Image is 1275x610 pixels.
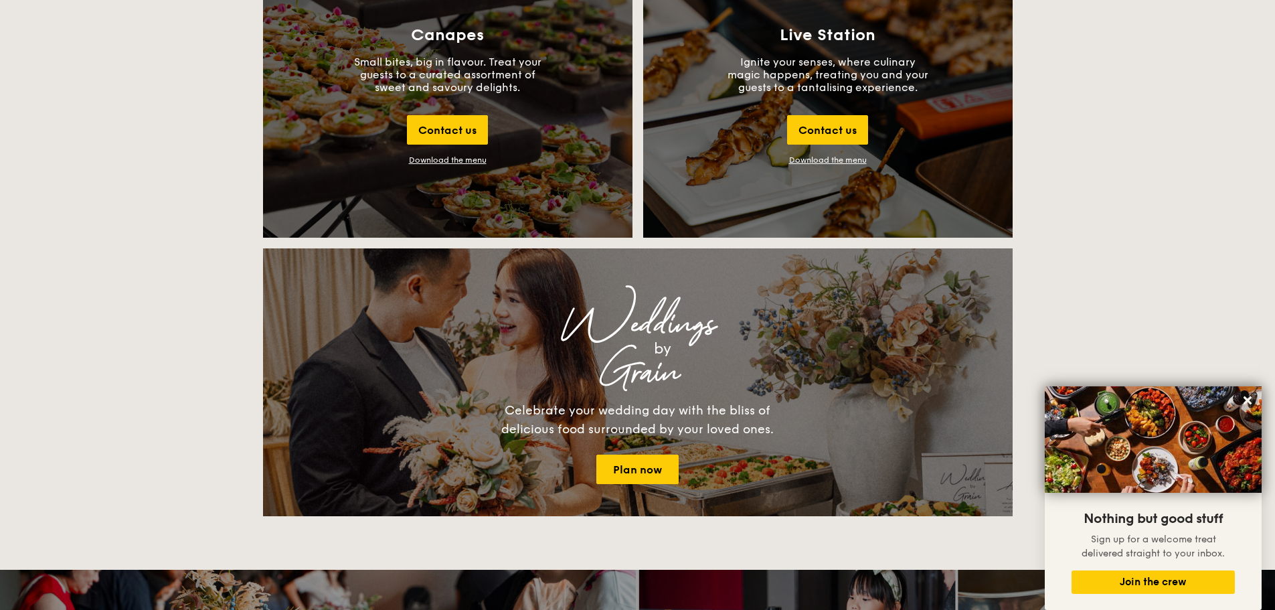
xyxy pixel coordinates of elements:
button: Join the crew [1072,570,1235,594]
img: DSC07876-Edit02-Large.jpeg [1045,386,1262,493]
div: Weddings [381,313,895,337]
div: Celebrate your wedding day with the bliss of delicious food surrounded by your loved ones. [487,401,788,439]
div: by [430,337,895,361]
span: Sign up for a welcome treat delivered straight to your inbox. [1082,534,1225,559]
h3: Live Station [780,26,875,45]
p: Small bites, big in flavour. Treat your guests to a curated assortment of sweet and savoury delig... [347,56,548,94]
p: Ignite your senses, where culinary magic happens, treating you and your guests to a tantalising e... [728,56,928,94]
div: Contact us [787,115,868,145]
button: Close [1237,390,1258,411]
span: Nothing but good stuff [1084,511,1223,527]
div: Grain [381,361,895,385]
div: Download the menu [409,155,487,165]
a: Download the menu [789,155,867,165]
div: Contact us [407,115,488,145]
h3: Canapes [411,26,484,45]
a: Plan now [596,455,679,484]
